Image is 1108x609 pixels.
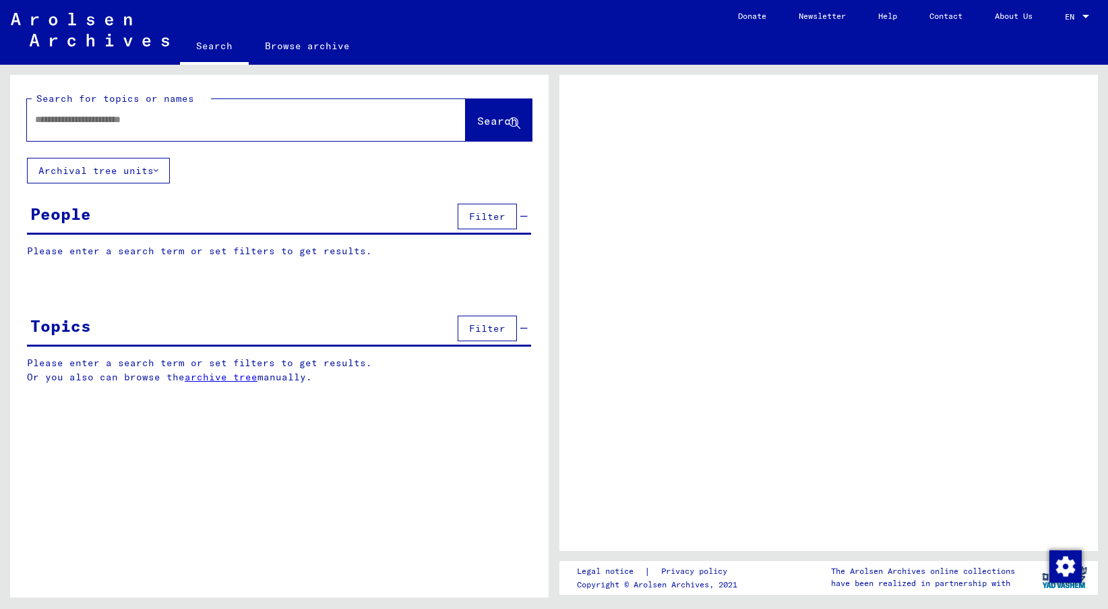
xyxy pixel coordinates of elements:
span: EN [1065,12,1080,22]
div: Topics [30,314,91,338]
span: Filter [469,210,505,223]
img: Arolsen_neg.svg [11,13,169,47]
button: Search [466,99,532,141]
div: | [577,564,743,579]
button: Archival tree units [27,158,170,183]
img: Change consent [1049,550,1082,583]
span: Filter [469,322,505,335]
div: People [30,202,91,226]
p: The Arolsen Archives online collections [831,565,1015,577]
a: Search [180,30,249,65]
span: Search [477,114,518,127]
p: Copyright © Arolsen Archives, 2021 [577,579,743,591]
p: Please enter a search term or set filters to get results. Or you also can browse the manually. [27,356,532,384]
p: Please enter a search term or set filters to get results. [27,244,531,258]
a: Privacy policy [650,564,743,579]
p: have been realized in partnership with [831,577,1015,589]
mat-label: Search for topics or names [36,92,194,105]
a: Legal notice [577,564,644,579]
button: Filter [458,316,517,341]
img: yv_logo.png [1039,560,1090,594]
a: archive tree [185,371,257,383]
button: Filter [458,204,517,229]
a: Browse archive [249,30,366,62]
